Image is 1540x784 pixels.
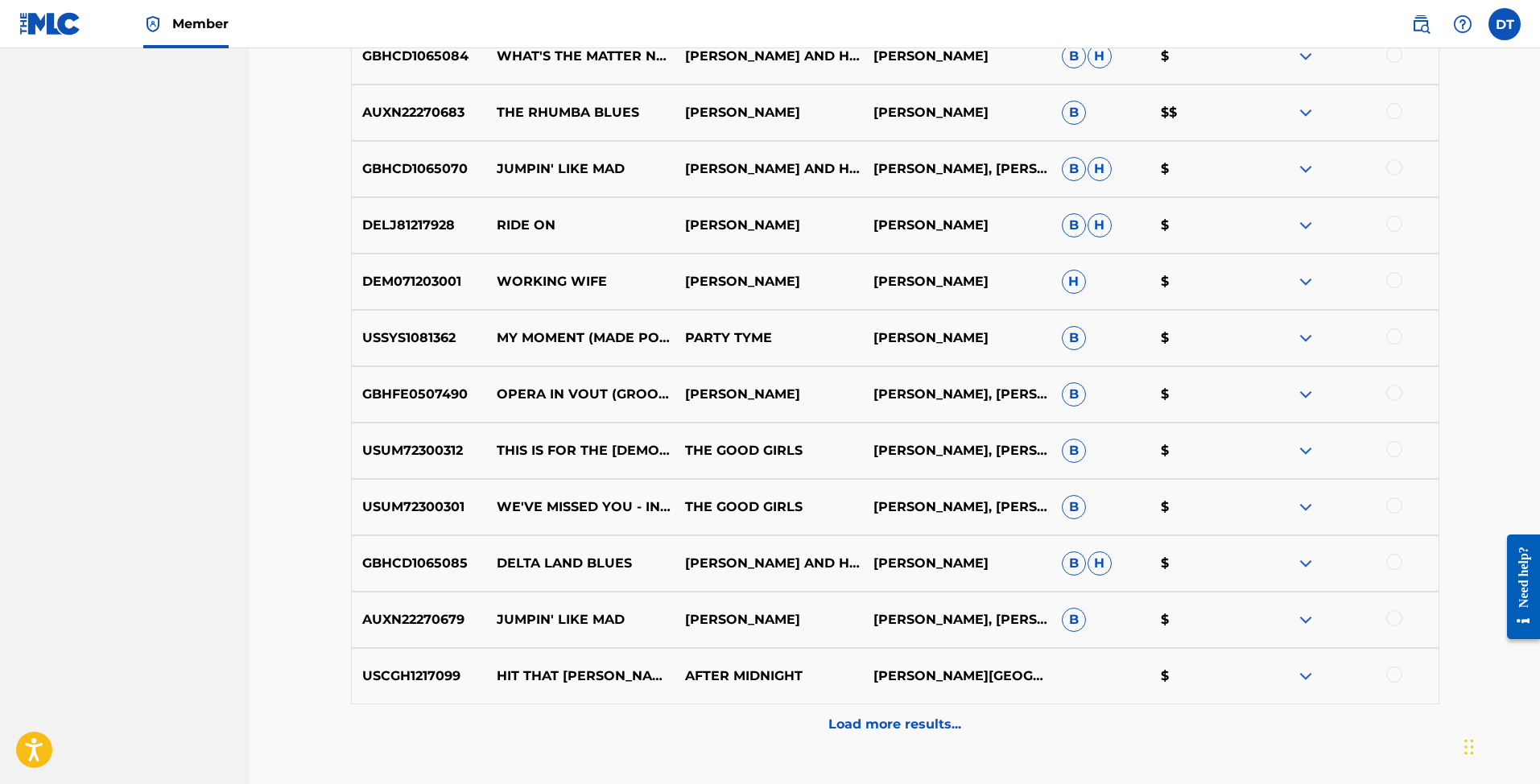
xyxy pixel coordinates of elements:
p: PARTY TYME [675,328,863,348]
p: $ [1150,47,1250,66]
p: $ [1150,328,1250,348]
p: JUMPIN' LIKE MAD [486,159,675,179]
span: B [1062,439,1086,463]
p: $ [1150,666,1250,686]
span: B [1062,608,1086,632]
p: WHAT'S THE MATTER NOW [486,47,675,66]
img: search [1411,14,1431,34]
img: expand [1296,216,1315,235]
img: expand [1296,103,1315,122]
p: [PERSON_NAME] [863,47,1051,66]
span: B [1062,157,1086,181]
p: $ [1150,610,1250,629]
p: USUM72300301 [352,497,487,517]
img: Top Rightsholder [143,14,163,34]
div: User Menu [1488,8,1521,40]
div: Help [1447,8,1479,40]
p: [PERSON_NAME] [863,216,1051,235]
p: GBHCD1065084 [352,47,487,66]
img: MLC Logo [19,12,81,35]
p: $$ [1150,103,1250,122]
span: H [1088,157,1112,181]
img: expand [1296,328,1315,348]
p: THE GOOD GIRLS [675,497,863,517]
p: GBHCD1065085 [352,554,487,573]
p: THE RHUMBA BLUES [486,103,675,122]
p: [PERSON_NAME][GEOGRAPHIC_DATA] [863,666,1051,686]
p: USCGH1217099 [352,666,487,686]
p: $ [1150,272,1250,291]
p: DELJ81217928 [352,216,487,235]
span: B [1062,101,1086,125]
p: [PERSON_NAME], [PERSON_NAME] III, [PERSON_NAME], [PERSON_NAME] [863,441,1051,460]
iframe: Resource Center [1495,521,1540,654]
p: $ [1150,497,1250,517]
p: [PERSON_NAME], [PERSON_NAME], [PERSON_NAME] [863,159,1051,179]
img: help [1453,14,1472,34]
span: H [1088,551,1112,576]
p: OPERA IN VOUT (GROOVE JUICE SYMPHONY) [486,385,675,404]
p: [PERSON_NAME] [863,554,1051,573]
p: $ [1150,159,1250,179]
span: H [1062,270,1086,294]
a: Public Search [1405,8,1437,40]
img: expand [1296,47,1315,66]
span: H [1088,213,1112,237]
p: JUMPIN' LIKE MAD [486,610,675,629]
p: RIDE ON [486,216,675,235]
iframe: Chat Widget [1459,707,1540,784]
p: THE GOOD GIRLS [675,441,863,460]
p: $ [1150,441,1250,460]
span: B [1062,44,1086,68]
span: B [1062,382,1086,406]
p: [PERSON_NAME] [675,385,863,404]
p: Load more results... [828,715,961,734]
p: DEM071203001 [352,272,487,291]
p: WORKING WIFE [486,272,675,291]
p: THIS IS FOR THE [DEMOGRAPHIC_DATA] [486,441,675,460]
p: USSYS1081362 [352,328,487,348]
p: AFTER MIDNIGHT [675,666,863,686]
span: Member [172,14,229,33]
img: expand [1296,441,1315,460]
p: [PERSON_NAME] [863,328,1051,348]
p: [PERSON_NAME] AND HIS GENTLEMAN OF SWING [675,47,863,66]
p: $ [1150,554,1250,573]
p: [PERSON_NAME], [PERSON_NAME], [PERSON_NAME] III, S. [PERSON_NAME], [PERSON_NAME], [PERSON_NAME] [863,497,1051,517]
p: GBHFE0507490 [352,385,487,404]
img: expand [1296,272,1315,291]
p: AUXN22270679 [352,610,487,629]
p: $ [1150,216,1250,235]
p: [PERSON_NAME] [675,103,863,122]
p: GBHCD1065070 [352,159,487,179]
p: [PERSON_NAME], [PERSON_NAME], [PERSON_NAME], [PERSON_NAME], [PERSON_NAME], [PERSON_NAME], [PERSON... [863,385,1051,404]
img: expand [1296,610,1315,629]
p: USUM72300312 [352,441,487,460]
p: [PERSON_NAME] [863,272,1051,291]
p: $ [1150,385,1250,404]
p: AUXN22270683 [352,103,487,122]
span: B [1062,495,1086,519]
p: WE'VE MISSED YOU - INTERLUDE [486,497,675,517]
img: expand [1296,666,1315,686]
img: expand [1296,385,1315,404]
p: DELTA LAND BLUES [486,554,675,573]
img: expand [1296,159,1315,179]
span: H [1088,44,1112,68]
p: [PERSON_NAME] AND HIS GENTLEMAN OF SWING [675,554,863,573]
p: [PERSON_NAME], [PERSON_NAME] [863,610,1051,629]
span: B [1062,326,1086,350]
p: [PERSON_NAME] [675,610,863,629]
div: Drag [1464,723,1474,771]
p: [PERSON_NAME] [675,216,863,235]
p: [PERSON_NAME] [675,272,863,291]
img: expand [1296,554,1315,573]
span: B [1062,551,1086,576]
p: [PERSON_NAME] AND HIS GENTLEMAN OF SWING [675,159,863,179]
p: [PERSON_NAME] [863,103,1051,122]
p: HIT THAT [PERSON_NAME], [PERSON_NAME] [486,666,675,686]
p: MY MOMENT (MADE POPULAR BY [PERSON_NAME]) [BACKING VERSION] [486,328,675,348]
